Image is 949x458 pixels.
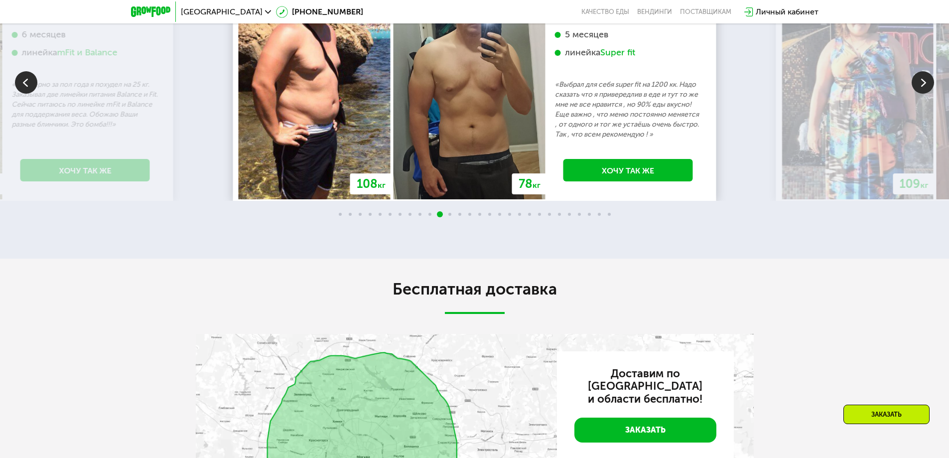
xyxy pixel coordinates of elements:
[57,47,118,58] div: mFit и Balance
[912,71,934,94] img: Slide right
[574,418,716,443] a: Заказать
[12,29,158,40] div: 6 месяцев
[276,6,363,18] a: [PHONE_NUMBER]
[555,80,701,140] p: «Выбрал для себя super fit на 1200 кк. Надо сказать что я привередлив в еде и тут то же мне не вс...
[378,180,386,190] span: кг
[637,8,672,16] a: Вендинги
[12,80,158,130] p: «Примерно за пол года я похудел на 25 кг. Заказывал две линейки питания Balance и Fit. Сейчас пит...
[843,405,930,424] div: Заказать
[555,47,701,58] div: линейка
[20,159,150,181] a: Хочу так же
[600,47,635,58] div: Super fit
[893,173,935,194] div: 109
[15,71,37,94] img: Slide left
[181,8,263,16] span: [GEOGRAPHIC_DATA]
[512,173,547,194] div: 78
[680,8,731,16] div: поставщикам
[756,6,818,18] div: Личный кабинет
[350,173,392,194] div: 108
[921,180,929,190] span: кг
[574,367,716,406] h3: Доставим по [GEOGRAPHIC_DATA] и области бесплатно!
[581,8,629,16] a: Качество еды
[555,29,701,40] div: 5 месяцев
[533,180,541,190] span: кг
[12,47,158,58] div: линейка
[196,279,754,299] h2: Бесплатная доставка
[563,159,693,181] a: Хочу так же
